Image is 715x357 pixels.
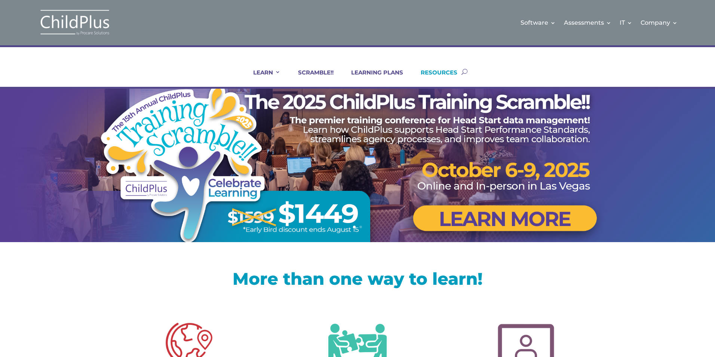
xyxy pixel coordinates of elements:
[359,226,362,228] a: 2
[353,226,356,228] a: 1
[521,7,556,38] a: Software
[620,7,632,38] a: IT
[411,69,457,87] a: RESOURCES
[289,69,334,87] a: SCRAMBLE!!
[244,69,280,87] a: LEARN
[118,270,597,291] h1: More than one way to learn!
[641,7,678,38] a: Company
[564,7,611,38] a: Assessments
[342,69,403,87] a: LEARNING PLANS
